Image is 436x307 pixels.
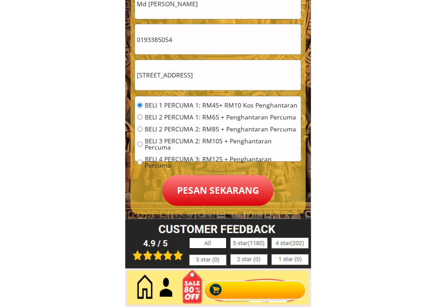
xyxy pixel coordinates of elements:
[145,126,299,132] span: BELI 2 PERCUMA 2: RM85 + Penghantaran Percuma
[145,156,299,169] span: BELI 4 PERCUMA 3: RM125 + Penghantaran Percuma
[135,60,301,90] input: Alamat
[145,138,299,150] span: BELI 3 PERCUMA 2: RM105 + Penghantaran Percuma
[145,114,299,120] span: BELI 2 PERCUMA 1: RM65 + Penghantaran Percuma
[162,175,274,206] p: Pesan sekarang
[145,102,299,108] span: BELI 1 PERCUMA 1: RM45+ RM10 Kos Penghantaran
[135,24,301,54] input: Telefon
